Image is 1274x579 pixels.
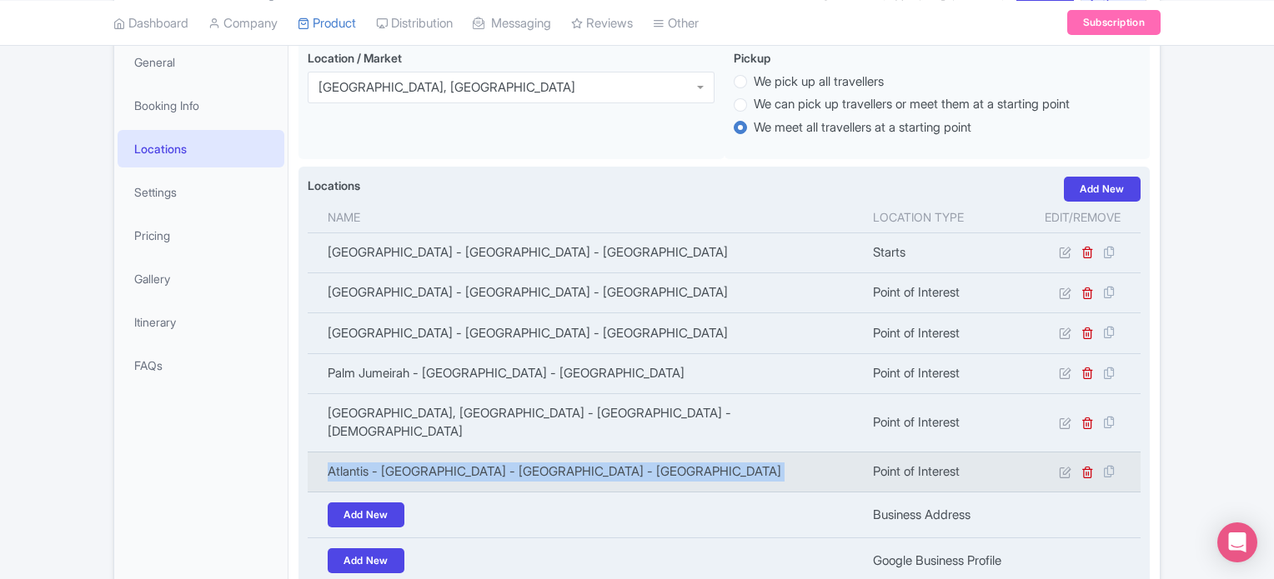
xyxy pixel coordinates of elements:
a: FAQs [118,347,284,384]
td: Palm Jumeirah - [GEOGRAPHIC_DATA] - [GEOGRAPHIC_DATA] [308,353,863,393]
a: Settings [118,173,284,211]
td: Point of Interest [863,353,1025,393]
td: Point of Interest [863,452,1025,492]
td: [GEOGRAPHIC_DATA] - [GEOGRAPHIC_DATA] - [GEOGRAPHIC_DATA] [308,313,863,353]
td: [GEOGRAPHIC_DATA], [GEOGRAPHIC_DATA] - [GEOGRAPHIC_DATA] - [DEMOGRAPHIC_DATA] [308,393,863,452]
span: Pickup [734,51,770,65]
th: Name [308,202,863,233]
a: Add New [328,502,404,527]
td: Atlantis - [GEOGRAPHIC_DATA] - [GEOGRAPHIC_DATA] - [GEOGRAPHIC_DATA] [308,452,863,492]
td: Point of Interest [863,393,1025,452]
td: [GEOGRAPHIC_DATA] - [GEOGRAPHIC_DATA] - [GEOGRAPHIC_DATA] [308,232,863,272]
td: Business Address [863,492,1025,538]
label: We meet all travellers at a starting point [754,118,971,137]
label: Locations [308,177,360,194]
label: We can pick up travellers or meet them at a starting point [754,95,1070,114]
td: [GEOGRAPHIC_DATA] - [GEOGRAPHIC_DATA] - [GEOGRAPHIC_DATA] [308,272,863,312]
a: Gallery [118,260,284,297]
a: Subscription [1067,10,1161,35]
a: General [118,43,284,81]
a: Itinerary [118,303,284,341]
a: Pricing [118,217,284,254]
td: Starts [863,232,1025,272]
div: Open Intercom Messenger [1217,522,1257,562]
a: Locations [118,130,284,167]
a: Booking Info [118,87,284,124]
label: We pick up all travellers [754,72,884,92]
td: Point of Interest [863,313,1025,353]
th: Location type [863,202,1025,233]
span: Location / Market [308,51,402,65]
a: Add New [1064,177,1141,202]
th: Edit/Remove [1025,202,1141,233]
div: [GEOGRAPHIC_DATA], [GEOGRAPHIC_DATA] [318,80,575,95]
td: Point of Interest [863,272,1025,312]
a: Add New [328,548,404,573]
